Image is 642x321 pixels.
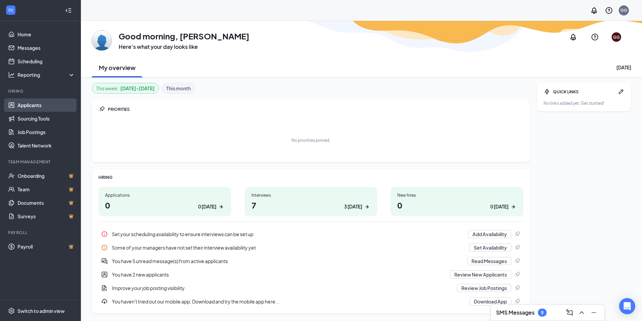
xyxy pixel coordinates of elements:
[344,203,362,210] div: 3 [DATE]
[450,270,511,279] button: Review New Applicants
[98,227,523,241] div: Set your scheduling availability to ensure interviews can be set up
[496,309,534,316] h3: SMS Messages
[8,230,74,235] div: Payroll
[105,199,224,211] h1: 0
[245,187,377,216] a: Interviews73 [DATE]ArrowRight
[468,230,511,238] button: Add Availability
[112,244,465,251] div: Some of your managers have not set their interview availability yet
[101,244,108,251] svg: Info
[18,196,75,210] a: DocumentsCrown
[544,100,624,106] div: No links added yet. Get started!
[469,244,511,252] button: Set Availability
[544,88,550,95] svg: Bolt
[490,203,509,210] div: 0 [DATE]
[514,231,521,237] svg: Pin
[8,71,15,78] svg: Analysis
[112,298,465,305] div: You haven't tried out our mobile app. Download and try the mobile app here...
[119,43,249,51] h3: Here’s what your day looks like
[18,183,75,196] a: TeamCrown
[620,7,627,13] div: GG
[18,210,75,223] a: SurveysCrown
[514,271,521,278] svg: Pin
[8,308,15,314] svg: Settings
[364,203,370,210] svg: ArrowRight
[588,307,599,318] button: Minimize
[119,30,249,42] h1: Good morning, [PERSON_NAME]
[618,88,624,95] svg: Pen
[92,30,112,51] img: Gina Gulino
[166,85,191,92] b: This month
[98,295,523,308] div: You haven't tried out our mobile app. Download and try the mobile app here...
[541,310,544,316] div: 9
[218,203,224,210] svg: ArrowRight
[469,297,511,306] button: Download App
[397,199,517,211] h1: 0
[457,284,511,292] button: Review Job Postings
[397,192,517,198] div: New hires
[251,199,371,211] h1: 7
[590,6,598,14] svg: Notifications
[108,106,523,112] div: PRIORITIES
[98,187,231,216] a: Applications00 [DATE]ArrowRight
[65,7,72,14] svg: Collapse
[198,203,216,210] div: 0 [DATE]
[18,169,75,183] a: OnboardingCrown
[18,139,75,152] a: Talent Network
[514,258,521,264] svg: Pin
[18,98,75,112] a: Applicants
[98,106,105,113] svg: Pin
[98,254,523,268] div: You have 5 unread message(s) from active applicants
[18,28,75,41] a: Home
[510,203,517,210] svg: ArrowRight
[18,125,75,139] a: Job Postings
[98,268,523,281] a: UserEntityYou have 2 new applicantsReview New ApplicantsPin
[553,89,615,95] div: QUICK LINKS
[98,227,523,241] a: InfoSet your scheduling availability to ensure interviews can be set upAdd AvailabilityPin
[619,298,635,314] div: Open Intercom Messenger
[569,33,577,41] svg: Notifications
[98,241,523,254] div: Some of your managers have not set their interview availability yet
[112,285,453,291] div: Improve your job posting visibility
[8,159,74,165] div: Team Management
[120,85,155,92] b: [DATE] - [DATE]
[98,174,523,180] div: HIRING
[18,308,65,314] div: Switch to admin view
[101,231,108,237] svg: Info
[112,271,446,278] div: You have 2 new applicants
[590,309,598,317] svg: Minimize
[605,6,613,14] svg: QuestionInfo
[101,258,108,264] svg: DoubleChatActive
[564,307,575,318] button: ComposeMessage
[99,63,135,72] h2: My overview
[112,258,463,264] div: You have 5 unread message(s) from active applicants
[18,41,75,55] a: Messages
[105,192,224,198] div: Applications
[98,281,523,295] a: DocumentAddImprove your job posting visibilityReview Job PostingsPin
[616,64,631,71] div: [DATE]
[467,257,511,265] button: Read Messages
[613,34,620,40] div: GG
[18,112,75,125] a: Sourcing Tools
[578,309,586,317] svg: ChevronUp
[98,268,523,281] div: You have 2 new applicants
[112,231,464,237] div: Set your scheduling availability to ensure interviews can be set up
[514,244,521,251] svg: Pin
[18,55,75,68] a: Scheduling
[576,307,587,318] button: ChevronUp
[565,309,574,317] svg: ComposeMessage
[98,281,523,295] div: Improve your job posting visibility
[514,298,521,305] svg: Pin
[98,241,523,254] a: InfoSome of your managers have not set their interview availability yetSet AvailabilityPin
[292,137,330,143] div: No priorities pinned.
[251,192,371,198] div: Interviews
[101,271,108,278] svg: UserEntity
[98,295,523,308] a: DownloadYou haven't tried out our mobile app. Download and try the mobile app here...Download AppPin
[101,298,108,305] svg: Download
[8,88,74,94] div: Hiring
[101,285,108,291] svg: DocumentAdd
[591,33,599,41] svg: QuestionInfo
[514,285,521,291] svg: Pin
[18,71,75,78] div: Reporting
[18,240,75,253] a: PayrollCrown
[98,254,523,268] a: DoubleChatActiveYou have 5 unread message(s) from active applicantsRead MessagesPin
